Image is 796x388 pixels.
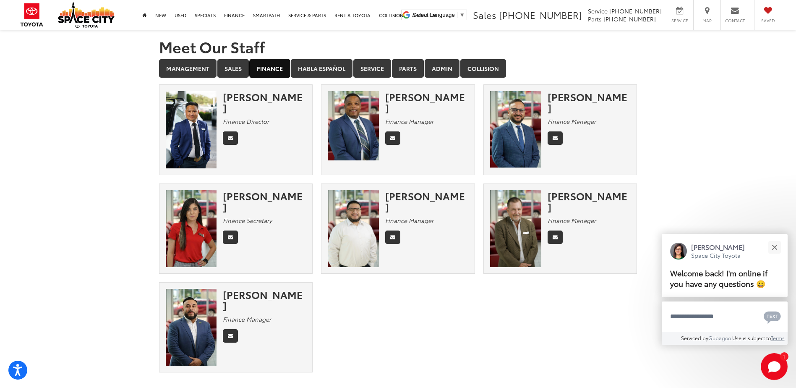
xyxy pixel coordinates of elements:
[385,190,468,212] div: [PERSON_NAME]
[385,216,433,225] em: Finance Manager
[662,234,788,345] div: Close[PERSON_NAME]Space City ToyotaWelcome back! I'm online if you have any questions 😀Type your ...
[499,8,582,21] span: [PHONE_NUMBER]
[328,91,379,160] img: Cedric Smith
[166,190,217,267] img: Nelly Garcia
[460,59,506,78] a: Collision
[223,216,272,225] em: Finance Secretary
[159,59,217,78] a: Management
[732,334,771,341] span: Use is subject to
[223,231,238,244] a: Email
[250,59,290,78] a: Finance
[588,15,602,23] span: Parts
[425,59,459,78] a: Admin
[691,242,745,252] p: [PERSON_NAME]
[413,12,455,18] span: Select Language
[548,131,563,145] a: Email
[223,117,269,126] em: Finance Director
[457,12,457,18] span: ​
[670,18,689,24] span: Service
[681,334,708,341] span: Serviced by
[691,252,745,260] p: Space City Toyota
[609,7,662,15] span: [PHONE_NUMBER]
[548,231,563,244] a: Email
[588,7,608,15] span: Service
[328,190,379,267] img: Edward Rodriguez
[385,117,433,126] em: Finance Manager
[698,18,716,24] span: Map
[159,84,637,381] div: Finance
[223,289,306,311] div: [PERSON_NAME]
[166,91,217,168] img: Nam Pham
[548,91,631,113] div: [PERSON_NAME]
[291,59,352,78] a: Habla Español
[490,190,541,267] img: Andy Lorance
[725,18,745,24] span: Contact
[670,267,767,289] span: Welcome back! I'm online if you have any questions 😀
[603,15,656,23] span: [PHONE_NUMBER]
[765,238,783,256] button: Close
[761,353,788,380] svg: Start Chat
[223,131,238,145] a: Email
[223,91,306,113] div: [PERSON_NAME]
[159,38,637,55] h1: Meet Our Staff
[385,91,468,113] div: [PERSON_NAME]
[217,59,249,78] a: Sales
[223,329,238,343] a: Email
[761,353,788,380] button: Toggle Chat Window
[548,216,596,225] em: Finance Manager
[548,117,596,126] em: Finance Manager
[385,231,400,244] a: Email
[223,315,271,323] em: Finance Manager
[223,190,306,212] div: [PERSON_NAME]
[548,190,631,212] div: [PERSON_NAME]
[490,91,541,168] img: John Gomez
[708,334,732,341] a: Gubagoo.
[392,59,424,78] a: Parts
[459,12,465,18] span: ▼
[58,2,115,28] img: Space City Toyota
[662,301,788,332] textarea: Type your message
[473,8,496,21] span: Sales
[159,59,637,79] div: Department Tabs
[166,289,217,366] img: Roel Guerra
[771,334,785,341] a: Terms
[764,310,781,324] svg: Text
[385,131,400,145] a: Email
[783,354,785,358] span: 1
[353,59,391,78] a: Service
[759,18,777,24] span: Saved
[761,307,783,326] button: Chat with SMS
